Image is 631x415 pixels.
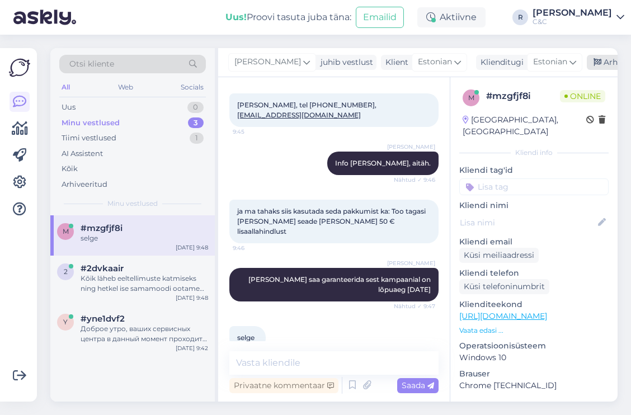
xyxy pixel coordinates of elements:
[176,344,208,352] div: [DATE] 9:42
[64,267,68,276] span: 2
[81,233,208,243] div: selge
[81,314,125,324] span: #yne1dvf2
[176,294,208,302] div: [DATE] 9:48
[459,164,609,176] p: Kliendi tag'id
[417,7,486,27] div: Aktiivne
[459,311,547,321] a: [URL][DOMAIN_NAME]
[188,117,204,129] div: 3
[381,56,408,68] div: Klient
[237,333,255,342] span: selge
[560,90,605,102] span: Online
[63,318,68,326] span: y
[229,378,338,393] div: Privaatne kommentaar
[176,243,208,252] div: [DATE] 9:48
[533,8,612,17] div: [PERSON_NAME]
[459,200,609,211] p: Kliendi nimi
[59,80,72,95] div: All
[62,163,78,175] div: Kõik
[486,89,560,103] div: # mzgfjf8i
[234,56,301,68] span: [PERSON_NAME]
[459,340,609,352] p: Operatsioonisüsteem
[62,117,120,129] div: Minu vestlused
[62,133,116,144] div: Tiimi vestlused
[512,10,528,25] div: R
[237,101,376,119] span: [PERSON_NAME], tel [PHONE_NUMBER],
[356,7,404,28] button: Emailid
[187,102,204,113] div: 0
[533,56,567,68] span: Estonian
[248,275,432,294] span: [PERSON_NAME] saa garanteerida sest kampaanial on lõpuaeg [DATE]
[393,176,435,184] span: Nähtud ✓ 9:46
[459,148,609,158] div: Kliendi info
[387,259,435,267] span: [PERSON_NAME]
[237,207,427,235] span: ja ma tahaks siis kasutada seda pakkumist ka: Too tagasi [PERSON_NAME] seade [PERSON_NAME] 50 € l...
[107,199,158,209] span: Minu vestlused
[9,57,30,78] img: Askly Logo
[316,56,373,68] div: juhib vestlust
[225,12,247,22] b: Uus!
[533,17,612,26] div: C&C
[62,102,76,113] div: Uus
[225,11,351,24] div: Proovi tasuta juba täna:
[402,380,434,390] span: Saada
[190,133,204,144] div: 1
[459,368,609,380] p: Brauser
[393,302,435,310] span: Nähtud ✓ 9:47
[237,111,361,119] a: [EMAIL_ADDRESS][DOMAIN_NAME]
[116,80,135,95] div: Web
[233,128,275,136] span: 9:45
[460,216,596,229] input: Lisa nimi
[62,148,103,159] div: AI Assistent
[459,326,609,336] p: Vaata edasi ...
[459,267,609,279] p: Kliendi telefon
[418,56,452,68] span: Estonian
[81,273,208,294] div: Kõik läheb eeltellimuste katmiseks ning hetkel ise samamoodi ootame suuremaid tarneid.
[459,380,609,392] p: Chrome [TECHNICAL_ID]
[233,244,275,252] span: 9:46
[459,352,609,364] p: Windows 10
[459,178,609,195] input: Lisa tag
[62,179,107,190] div: Arhiveeritud
[81,324,208,344] div: Доброе утро, ваших сервисных центра в данный момент проходит акцияя замены батареи на Iphone и Ma...
[178,80,206,95] div: Socials
[476,56,524,68] div: Klienditugi
[63,227,69,235] span: m
[459,248,539,263] div: Küsi meiliaadressi
[459,236,609,248] p: Kliendi email
[459,279,549,294] div: Küsi telefoninumbrit
[459,299,609,310] p: Klienditeekond
[81,263,124,273] span: #2dvkaair
[335,159,431,167] span: Info [PERSON_NAME], aitäh.
[463,114,586,138] div: [GEOGRAPHIC_DATA], [GEOGRAPHIC_DATA]
[387,143,435,151] span: [PERSON_NAME]
[81,223,123,233] span: #mzgfjf8i
[533,8,624,26] a: [PERSON_NAME]C&C
[468,93,474,102] span: m
[69,58,114,70] span: Otsi kliente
